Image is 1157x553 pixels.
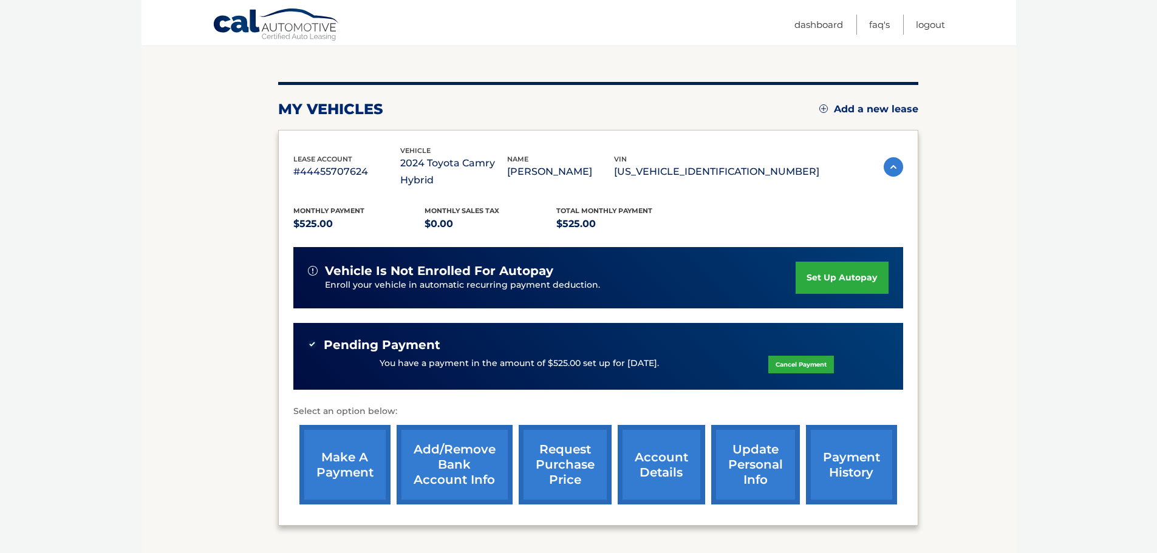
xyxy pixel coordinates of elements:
[293,404,903,419] p: Select an option below:
[819,103,918,115] a: Add a new lease
[299,425,391,504] a: make a payment
[794,15,843,35] a: Dashboard
[308,340,316,348] img: check-green.svg
[556,206,652,215] span: Total Monthly Payment
[325,263,553,279] span: vehicle is not enrolled for autopay
[278,100,383,118] h2: my vehicles
[768,356,834,373] a: Cancel Payment
[507,163,614,180] p: [PERSON_NAME]
[519,425,612,504] a: request purchase price
[397,425,513,504] a: Add/Remove bank account info
[293,155,352,163] span: lease account
[711,425,800,504] a: update personal info
[796,262,888,294] a: set up autopay
[325,279,796,292] p: Enroll your vehicle in automatic recurring payment deduction.
[425,215,556,232] p: $0.00
[324,338,440,353] span: Pending Payment
[213,8,340,43] a: Cal Automotive
[425,206,499,215] span: Monthly sales Tax
[293,206,364,215] span: Monthly Payment
[400,155,507,189] p: 2024 Toyota Camry Hybrid
[507,155,528,163] span: name
[884,157,903,177] img: accordion-active.svg
[916,15,945,35] a: Logout
[618,425,705,504] a: account details
[380,357,659,370] p: You have a payment in the amount of $525.00 set up for [DATE].
[614,155,627,163] span: vin
[293,163,400,180] p: #44455707624
[293,215,425,232] p: $525.00
[806,425,897,504] a: payment history
[614,163,819,180] p: [US_VEHICLE_IDENTIFICATION_NUMBER]
[819,104,828,113] img: add.svg
[308,266,318,276] img: alert-white.svg
[556,215,688,232] p: $525.00
[869,15,890,35] a: FAQ's
[400,146,431,155] span: vehicle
